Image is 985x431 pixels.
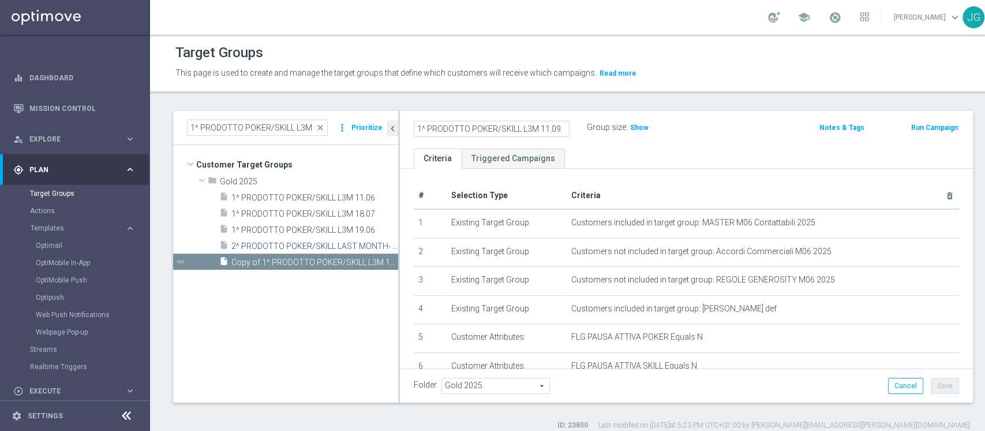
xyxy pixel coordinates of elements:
[31,225,113,232] span: Templates
[30,224,136,233] button: Templates keyboard_arrow_right
[196,157,398,173] span: Customer Target Groups
[910,121,959,134] button: Run Campaign
[949,11,961,24] span: keyboard_arrow_down
[36,289,149,306] div: Optipush
[30,362,120,371] a: Realtime Triggers
[29,136,125,143] span: Explore
[231,241,398,251] span: 2^ PRODOTTO POKER/SKILL LAST MONTH- GGR POKER/SKILL M04 &gt;10 EURO - ESCLUDERE 1^ PRODOTTO POKER...
[945,191,954,200] i: delete_forever
[28,413,63,419] a: Settings
[462,148,565,169] a: Triggered Campaigns
[557,421,588,430] label: ID: 23850
[208,176,217,189] i: folder
[316,123,325,132] span: close
[219,257,229,270] i: insert_drive_file
[36,272,149,289] div: OptiMobile Push
[36,254,149,272] div: OptiMobile In-App
[350,120,384,136] button: Prioritize
[414,295,447,324] td: 4
[414,148,462,169] a: Criteria
[125,133,136,144] i: keyboard_arrow_right
[447,267,567,296] td: Existing Target Group
[36,241,120,250] a: Optimail
[220,177,398,187] span: Gold 2025
[30,202,149,220] div: Actions
[36,328,120,337] a: Webpage Pop-up
[29,62,136,93] a: Dashboard
[29,166,125,173] span: Plan
[13,104,136,113] button: Mission Control
[31,225,125,232] div: Templates
[13,134,24,144] i: person_search
[447,238,567,267] td: Existing Target Group
[12,411,22,421] i: settings
[36,324,149,341] div: Webpage Pop-up
[587,122,626,132] label: Group size
[336,120,348,136] i: more_vert
[187,120,328,136] input: Quick find group or folder
[29,388,125,395] span: Execute
[30,206,120,216] a: Actions
[447,209,567,238] td: Existing Target Group
[447,352,567,381] td: Customer Attributes
[175,44,263,61] h1: Target Groups
[571,275,835,285] span: Customers not included in target group: REGOLE GENEROSITY M06 2025
[219,208,229,221] i: insert_drive_file
[414,209,447,238] td: 1
[125,385,136,396] i: keyboard_arrow_right
[175,68,597,77] span: This page is used to create and manage the target groups that define which customers will receive...
[231,193,398,203] span: 1^ PRODOTTO POKER/SKILL L3M 11.06
[414,183,447,209] th: #
[36,258,120,267] a: OptiMobile In-App
[13,386,24,396] i: play_circle_outline
[29,93,136,124] a: Mission Control
[30,189,120,198] a: Target Groups
[219,240,229,254] i: insert_drive_file
[13,73,136,83] button: equalizer Dashboard
[626,122,628,132] label: :
[13,165,125,175] div: Plan
[219,224,229,237] i: insert_drive_file
[30,220,149,341] div: Templates
[931,378,959,394] button: Save
[414,267,447,296] td: 3
[414,352,447,381] td: 6
[571,191,601,200] span: Criteria
[36,310,120,319] a: Web Push Notifications
[13,165,24,175] i: gps_fixed
[13,165,136,174] button: gps_fixed Plan keyboard_arrow_right
[414,121,570,137] input: Enter a name for this target group
[13,135,136,144] button: person_search Explore keyboard_arrow_right
[36,293,120,302] a: Optipush
[598,421,970,430] label: Last modified on [DATE] at 5:23 PM UTC+02:00 by [PERSON_NAME][EMAIL_ADDRESS][PERSON_NAME][DOMAIN_...
[219,192,229,205] i: insert_drive_file
[630,124,649,132] span: Show
[962,6,984,28] div: JG
[818,121,866,134] button: Notes & Tags
[30,345,120,354] a: Streams
[387,123,398,134] i: chevron_left
[13,134,125,144] div: Explore
[13,93,136,124] div: Mission Control
[571,361,697,371] span: FLG PAUSA ATTIVA SKILL Equals N
[414,380,437,390] label: Folder
[231,225,398,235] span: 1^ PRODOTTO POKER/SKILL L3M 19.06
[13,386,125,396] div: Execute
[231,258,398,267] span: Copy of 1^ PRODOTTO POKER/SKILL L3M 19.06
[414,238,447,267] td: 2
[447,183,567,209] th: Selection Type
[893,9,962,26] a: [PERSON_NAME]keyboard_arrow_down
[797,11,810,24] span: school
[571,332,703,342] span: FLG PAUSA ATTIVA POKER Equals N
[13,62,136,93] div: Dashboard
[13,387,136,396] button: play_circle_outline Execute keyboard_arrow_right
[888,378,923,394] button: Cancel
[447,324,567,353] td: Customer Attributes
[36,276,120,285] a: OptiMobile Push
[13,73,24,83] i: equalizer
